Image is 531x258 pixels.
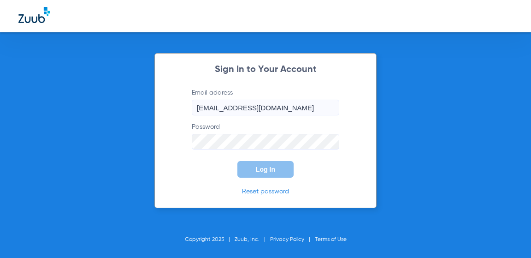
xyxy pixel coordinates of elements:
[192,134,339,150] input: Password
[242,188,289,195] a: Reset password
[270,237,304,242] a: Privacy Policy
[178,65,353,74] h2: Sign In to Your Account
[192,122,339,150] label: Password
[192,88,339,115] label: Email address
[315,237,347,242] a: Terms of Use
[235,235,270,244] li: Zuub, Inc.
[185,235,235,244] li: Copyright 2025
[237,161,294,178] button: Log In
[192,100,339,115] input: Email address
[18,7,50,23] img: Zuub Logo
[256,166,275,173] span: Log In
